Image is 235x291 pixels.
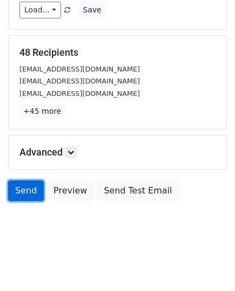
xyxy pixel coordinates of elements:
[19,89,140,98] small: [EMAIL_ADDRESS][DOMAIN_NAME]
[19,2,61,18] a: Load...
[181,239,235,291] div: Виджет чата
[19,47,216,59] h5: 48 Recipients
[46,180,94,201] a: Preview
[19,146,216,158] h5: Advanced
[78,2,106,18] button: Save
[19,77,140,85] small: [EMAIL_ADDRESS][DOMAIN_NAME]
[19,65,140,73] small: [EMAIL_ADDRESS][DOMAIN_NAME]
[181,239,235,291] iframe: Chat Widget
[97,180,179,201] a: Send Test Email
[8,180,44,201] a: Send
[19,105,65,118] a: +45 more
